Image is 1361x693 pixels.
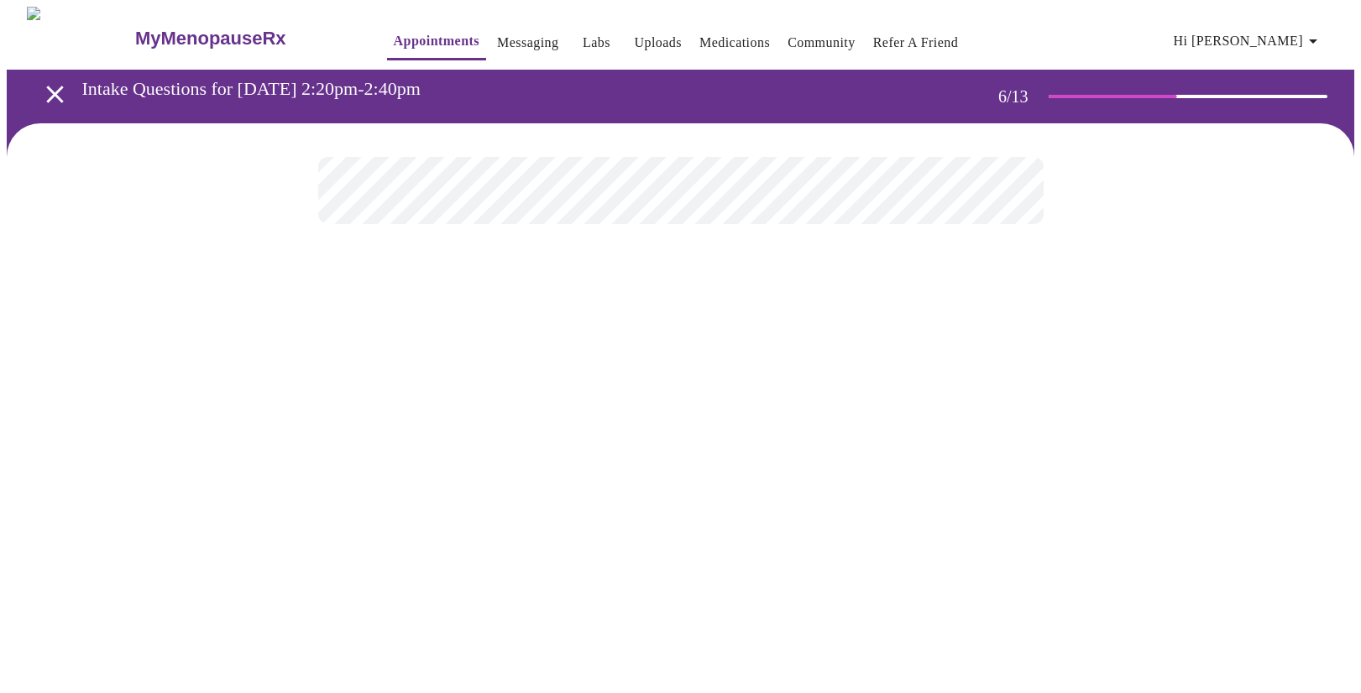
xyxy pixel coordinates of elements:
h3: 6 / 13 [998,87,1049,107]
a: Medications [699,31,770,55]
span: Hi [PERSON_NAME] [1174,29,1323,53]
h3: Intake Questions for [DATE] 2:20pm-2:40pm [82,78,932,100]
button: Messaging [490,26,565,60]
a: Community [788,31,856,55]
a: Uploads [634,31,682,55]
img: MyMenopauseRx Logo [27,7,133,70]
a: Labs [583,31,610,55]
button: Uploads [627,26,688,60]
a: Refer a Friend [873,31,959,55]
a: Messaging [497,31,558,55]
button: Appointments [387,24,486,60]
button: Refer a Friend [866,26,966,60]
button: Hi [PERSON_NAME] [1167,24,1330,58]
h3: MyMenopauseRx [135,28,286,49]
button: Medications [693,26,777,60]
a: Appointments [394,29,479,53]
button: Labs [569,26,623,60]
button: open drawer [30,70,80,119]
button: Community [781,26,862,60]
a: MyMenopauseRx [133,9,353,68]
